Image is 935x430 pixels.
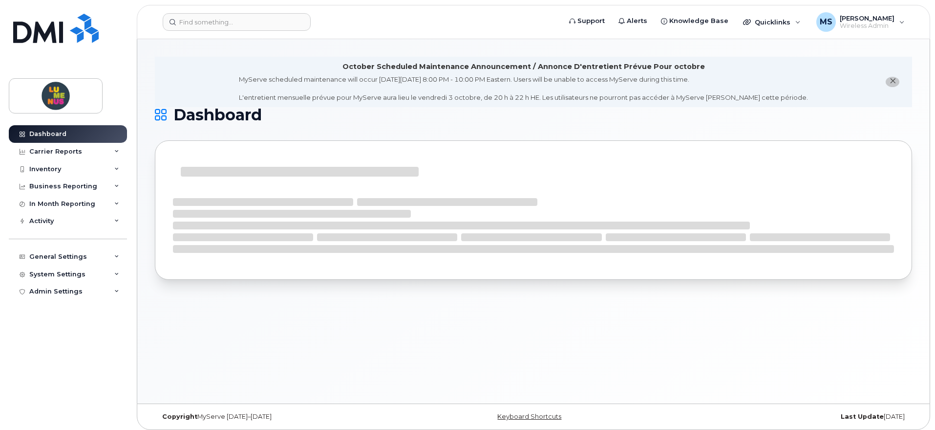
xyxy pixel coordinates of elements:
strong: Last Update [841,413,884,420]
button: close notification [886,77,899,87]
div: [DATE] [659,413,912,421]
div: October Scheduled Maintenance Announcement / Annonce D'entretient Prévue Pour octobre [342,62,705,72]
div: MyServe [DATE]–[DATE] [155,413,407,421]
a: Keyboard Shortcuts [497,413,561,420]
strong: Copyright [162,413,197,420]
div: MyServe scheduled maintenance will occur [DATE][DATE] 8:00 PM - 10:00 PM Eastern. Users will be u... [239,75,808,102]
span: Dashboard [173,108,262,122]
